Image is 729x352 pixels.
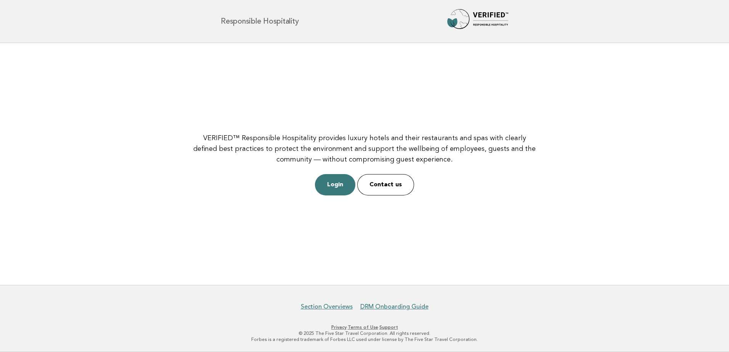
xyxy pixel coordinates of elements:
a: Terms of Use [348,325,378,330]
p: · · [131,324,598,330]
a: Privacy [331,325,347,330]
h1: Responsible Hospitality [221,18,299,25]
a: Section Overviews [301,303,353,310]
p: VERIFIED™ Responsible Hospitality provides luxury hotels and their restaurants and spas with clea... [191,133,538,165]
a: Login [315,174,355,195]
a: DRM Onboarding Guide [360,303,429,310]
p: Forbes is a registered trademark of Forbes LLC used under license by The Five Star Travel Corpora... [131,336,598,342]
p: © 2025 The Five Star Travel Corporation. All rights reserved. [131,330,598,336]
a: Contact us [357,174,414,195]
img: Forbes Travel Guide [447,9,508,34]
a: Support [379,325,398,330]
